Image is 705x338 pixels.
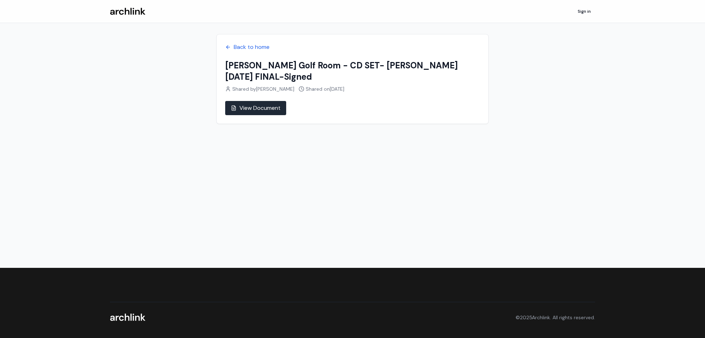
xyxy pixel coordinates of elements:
p: © 2025 Archlink. All rights reserved. [516,314,595,321]
a: View Document [225,101,286,115]
img: Archlink [110,8,145,15]
h1: [PERSON_NAME] Golf Room - CD SET- [PERSON_NAME] [DATE] FINAL-Signed [225,60,480,83]
span: Shared by [PERSON_NAME] [232,85,294,92]
a: Back to home [225,43,480,51]
a: Sign in [573,6,595,17]
span: Shared on [DATE] [306,85,344,92]
img: Archlink [110,314,145,321]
